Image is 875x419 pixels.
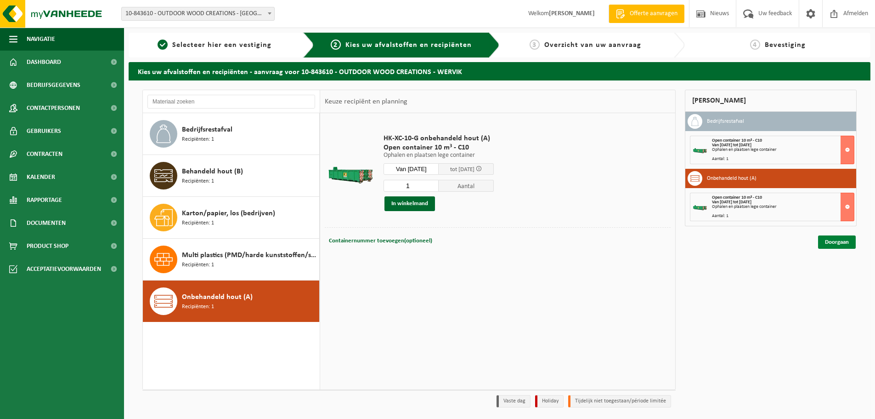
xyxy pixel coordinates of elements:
[712,143,751,148] strong: Van [DATE] tot [DATE]
[712,157,854,161] div: Aantal: 1
[182,166,243,177] span: Behandeld hout (B)
[384,163,439,175] input: Selecteer datum
[27,258,101,281] span: Acceptatievoorwaarden
[627,9,680,18] span: Offerte aanvragen
[182,292,253,303] span: Onbehandeld hout (A)
[147,95,315,109] input: Materiaal zoeken
[568,395,671,408] li: Tijdelijk niet toegestaan/période limitée
[143,197,320,239] button: Karton/papier, los (bedrijven) Recipiënten: 1
[27,235,68,258] span: Product Shop
[328,235,433,247] button: Containernummer toevoegen(optioneel)
[129,62,870,80] h2: Kies uw afvalstoffen en recipiënten - aanvraag voor 10-843610 - OUTDOOR WOOD CREATIONS - WERVIK
[27,166,55,189] span: Kalender
[182,135,214,144] span: Recipiënten: 1
[182,208,275,219] span: Karton/papier, los (bedrijven)
[182,261,214,270] span: Recipiënten: 1
[530,40,540,50] span: 3
[121,7,275,21] span: 10-843610 - OUTDOOR WOOD CREATIONS - WERVIK
[320,90,412,113] div: Keuze recipiënt en planning
[27,189,62,212] span: Rapportage
[27,212,66,235] span: Documenten
[384,134,494,143] span: HK-XC-10-G onbehandeld hout (A)
[750,40,760,50] span: 4
[439,180,494,192] span: Aantal
[27,97,80,120] span: Contactpersonen
[27,28,55,51] span: Navigatie
[158,40,168,50] span: 1
[182,177,214,186] span: Recipiënten: 1
[712,214,854,218] div: Aantal: 1
[384,152,494,159] p: Ophalen en plaatsen lege container
[133,40,296,51] a: 1Selecteer hier een vestiging
[182,219,214,228] span: Recipiënten: 1
[329,238,432,244] span: Containernummer toevoegen(optioneel)
[450,166,474,172] span: tot [DATE]
[712,148,854,152] div: Ophalen en plaatsen lege container
[712,205,854,209] div: Ophalen en plaatsen lege container
[707,114,744,129] h3: Bedrijfsrestafval
[384,196,435,211] button: In winkelmand
[712,200,751,205] strong: Van [DATE] tot [DATE]
[707,171,756,186] h3: Onbehandeld hout (A)
[765,41,806,49] span: Bevestiging
[818,235,856,249] a: Doorgaan
[143,155,320,197] button: Behandeld hout (B) Recipiënten: 1
[27,51,61,74] span: Dashboard
[712,138,762,143] span: Open container 10 m³ - C10
[685,90,857,112] div: [PERSON_NAME]
[172,41,271,49] span: Selecteer hier een vestiging
[143,239,320,281] button: Multi plastics (PMD/harde kunststoffen/spanbanden/EPS/folie naturel/folie gemengd) Recipiënten: 1
[535,395,564,408] li: Holiday
[27,74,80,97] span: Bedrijfsgegevens
[27,143,62,166] span: Contracten
[182,250,317,261] span: Multi plastics (PMD/harde kunststoffen/spanbanden/EPS/folie naturel/folie gemengd)
[122,7,274,20] span: 10-843610 - OUTDOOR WOOD CREATIONS - WERVIK
[609,5,684,23] a: Offerte aanvragen
[182,124,232,135] span: Bedrijfsrestafval
[331,40,341,50] span: 2
[345,41,472,49] span: Kies uw afvalstoffen en recipiënten
[544,41,641,49] span: Overzicht van uw aanvraag
[143,281,320,322] button: Onbehandeld hout (A) Recipiënten: 1
[182,303,214,311] span: Recipiënten: 1
[712,195,762,200] span: Open container 10 m³ - C10
[143,113,320,155] button: Bedrijfsrestafval Recipiënten: 1
[549,10,595,17] strong: [PERSON_NAME]
[497,395,531,408] li: Vaste dag
[384,143,494,152] span: Open container 10 m³ - C10
[27,120,61,143] span: Gebruikers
